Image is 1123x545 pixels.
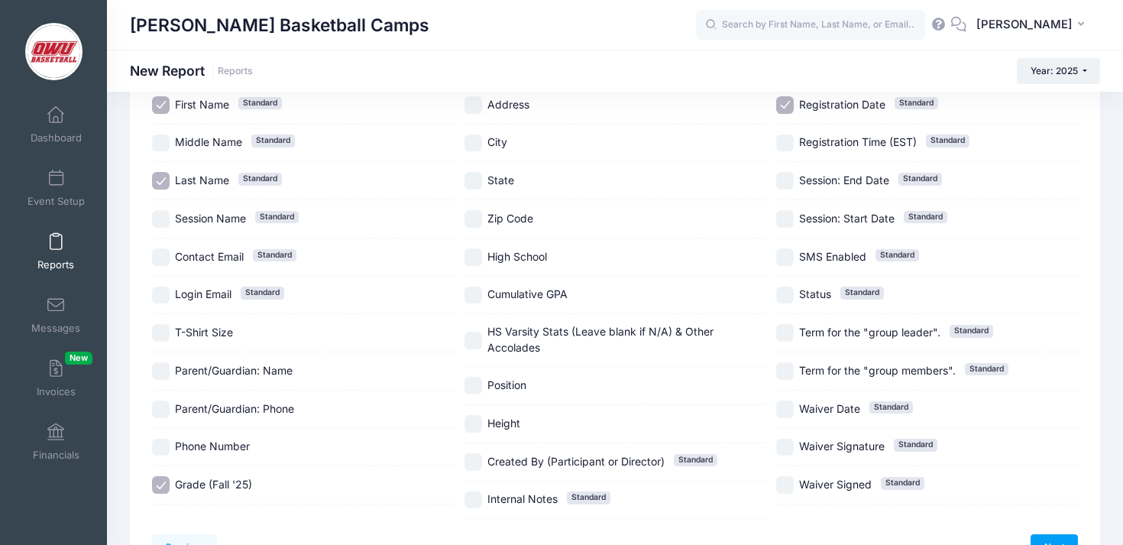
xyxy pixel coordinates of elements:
input: Parent/Guardian: Phone [152,401,170,418]
span: Waiver Signed [799,478,872,491]
input: Registration Time (EST)Standard [776,135,794,152]
span: Standard [904,211,947,223]
span: Standard [251,135,295,147]
span: Height [487,417,520,430]
a: Reports [218,66,253,77]
span: Contact Email [175,250,244,263]
button: Year: 2025 [1017,58,1100,84]
span: Messages [31,322,80,335]
span: Financials [33,449,79,462]
span: City [487,135,507,148]
input: HS Varsity Stats (Leave blank if N/A) & Other Accolades [464,332,482,349]
span: Standard [965,363,1008,375]
a: InvoicesNew [20,352,92,405]
a: Dashboard [20,98,92,151]
input: Internal NotesStandard [464,491,482,509]
span: Standard [898,173,942,185]
span: High School [487,250,547,263]
input: Address [464,96,482,114]
span: Internal Notes [487,492,558,505]
span: Event Setup [28,195,85,208]
input: Registration DateStandard [776,96,794,114]
span: Last Name [175,174,229,187]
span: Standard [255,211,299,223]
span: Parent/Guardian: Name [175,364,293,377]
h1: [PERSON_NAME] Basketball Camps [130,8,429,43]
input: Contact EmailStandard [152,248,170,266]
input: Session: Start DateStandard [776,210,794,228]
span: Phone Number [175,440,250,453]
span: Session Name [175,212,246,225]
span: Standard [894,439,937,451]
span: Term for the "group leader". [799,326,940,339]
h1: New Report [130,63,253,79]
a: Event Setup [20,161,92,215]
span: Standard [567,491,610,504]
span: Grade (Fall '25) [175,478,252,491]
input: State [464,172,482,190]
a: Reports [20,225,92,278]
span: Standard [840,287,884,299]
span: [PERSON_NAME] [976,16,1073,33]
span: Standard [869,401,913,414]
input: Last NameStandard [152,172,170,190]
span: Reports [37,258,74,271]
input: Cumulative GPA [464,287,482,304]
span: Standard [950,325,993,337]
span: Standard [895,97,938,109]
input: Session: End DateStandard [776,172,794,190]
input: SMS EnabledStandard [776,248,794,266]
input: First NameStandard [152,96,170,114]
span: Cumulative GPA [487,287,568,300]
input: Term for the "group leader".Standard [776,324,794,342]
span: First Name [175,98,229,111]
span: HS Varsity Stats (Leave blank if N/A) & Other Accolades [487,325,714,354]
span: Standard [241,287,284,299]
input: City [464,135,482,152]
span: Registration Date [799,98,885,111]
input: High School [464,248,482,266]
span: Invoices [37,385,76,398]
span: Year: 2025 [1031,65,1078,76]
input: Parent/Guardian: Name [152,362,170,380]
input: Created By (Participant or Director)Standard [464,453,482,471]
input: Grade (Fall '25) [152,476,170,494]
input: Phone Number [152,439,170,456]
span: Created By (Participant or Director) [487,455,665,468]
span: T-Shirt Size [175,326,233,339]
a: Messages [20,288,92,342]
span: Session: End Date [799,174,889,187]
span: Login Email [175,287,231,300]
button: [PERSON_NAME] [966,8,1100,43]
input: Waiver SignatureStandard [776,439,794,456]
span: Position [487,378,526,391]
input: Zip Code [464,210,482,228]
span: Waiver Signature [799,440,885,453]
span: Standard [238,97,282,109]
span: Dashboard [31,131,82,144]
span: Zip Code [487,212,533,225]
input: Session NameStandard [152,210,170,228]
span: Standard [238,173,282,185]
span: Standard [926,135,969,147]
span: Session: Start Date [799,212,895,225]
input: Search by First Name, Last Name, or Email... [696,10,925,41]
span: Standard [253,249,296,261]
span: Waiver Date [799,402,860,415]
img: David Vogel Basketball Camps [25,23,83,80]
span: Standard [674,454,717,466]
input: Login EmailStandard [152,287,170,304]
span: New [65,352,92,365]
span: Standard [875,249,919,261]
span: SMS Enabled [799,250,866,263]
input: StatusStandard [776,287,794,304]
span: Status [799,287,831,300]
span: Parent/Guardian: Phone [175,402,294,415]
input: Waiver DateStandard [776,401,794,418]
a: Financials [20,415,92,469]
input: Middle NameStandard [152,135,170,152]
span: Registration Time (EST) [799,135,917,148]
span: Middle Name [175,135,242,148]
input: Position [464,377,482,394]
span: Standard [881,477,924,489]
